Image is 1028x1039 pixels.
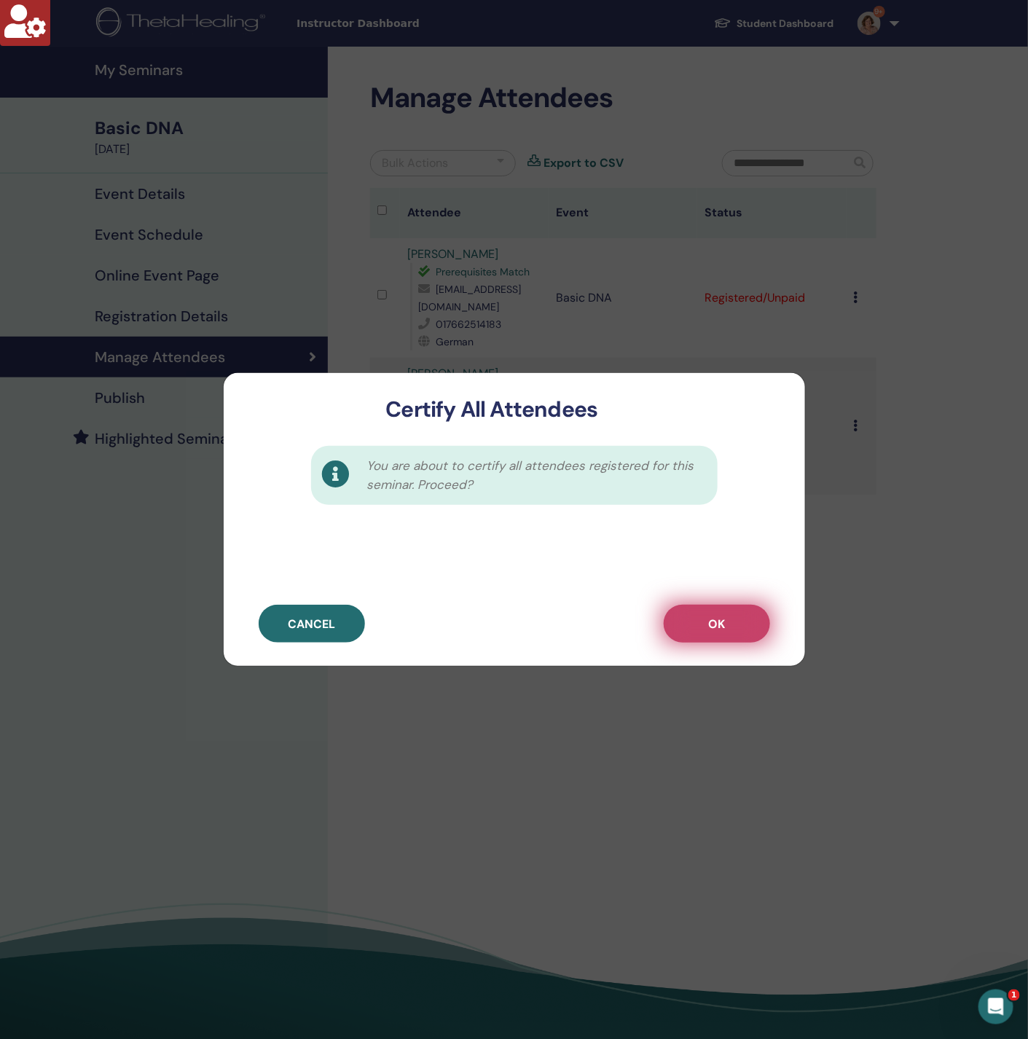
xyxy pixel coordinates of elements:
span: 1 [1008,989,1020,1001]
h3: Certify All Attendees [247,396,737,423]
iframe: Intercom live chat [978,989,1013,1024]
span: Cancel [288,616,335,632]
span: OK [708,616,725,632]
span: You are about to certify all attendees registered for this seminar. Proceed? [366,457,702,494]
button: Cancel [259,605,365,643]
button: OK [664,605,770,643]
